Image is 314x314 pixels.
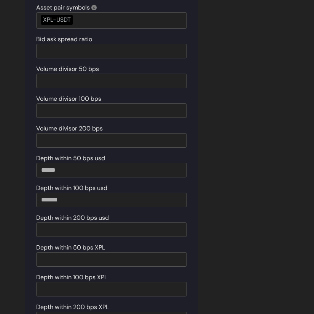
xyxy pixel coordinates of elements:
[36,243,105,252] label: Depth within 50 bps XPL
[36,124,103,133] label: Volume divisor 200 bps
[36,3,97,12] label: Asset pair symbols
[36,94,101,103] label: Volume divisor 100 bps
[36,35,92,44] label: Bid ask spread ratio
[36,64,99,74] label: Volume divisor 50 bps
[41,15,73,25] div: XPL-USDT
[36,154,105,163] label: Depth within 50 bps usd
[36,213,109,222] label: Depth within 200 bps usd
[36,303,109,312] label: Depth within 200 bps XPL
[36,184,107,193] label: Depth within 100 bps usd
[36,273,107,282] label: Depth within 100 bps XPL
